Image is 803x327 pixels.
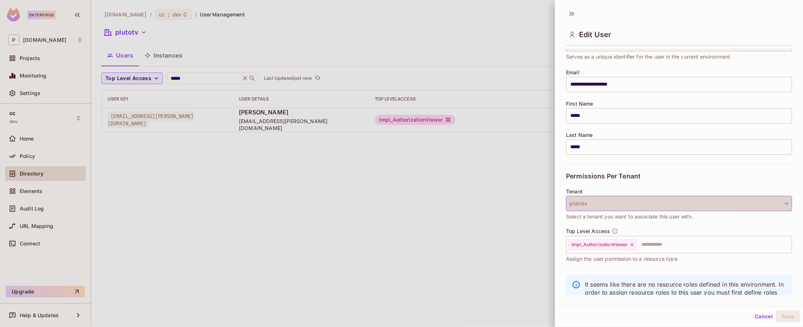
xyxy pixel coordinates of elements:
button: plutotv [566,196,792,211]
span: tmpl_AuthorizationViewer [571,242,628,248]
button: Cancel [752,311,776,322]
span: Assign the user permission to a resource type [566,255,678,263]
span: Tenant [566,189,583,194]
p: It seems like there are no resource roles defined in this environment. In order to assign resourc... [585,280,786,304]
button: Open [788,244,790,245]
button: Save [776,311,800,322]
span: Select a tenant you want to associate this user with. [566,213,693,221]
span: Email [566,70,579,75]
span: Permissions Per Tenant [566,173,640,180]
span: Edit User [579,30,611,39]
span: Serves as a unique identifier for the user in the current environment. [566,53,732,61]
span: Top Level Access [566,228,610,234]
span: Last Name [566,132,593,138]
div: tmpl_AuthorizationViewer [568,239,636,250]
span: First Name [566,101,593,107]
